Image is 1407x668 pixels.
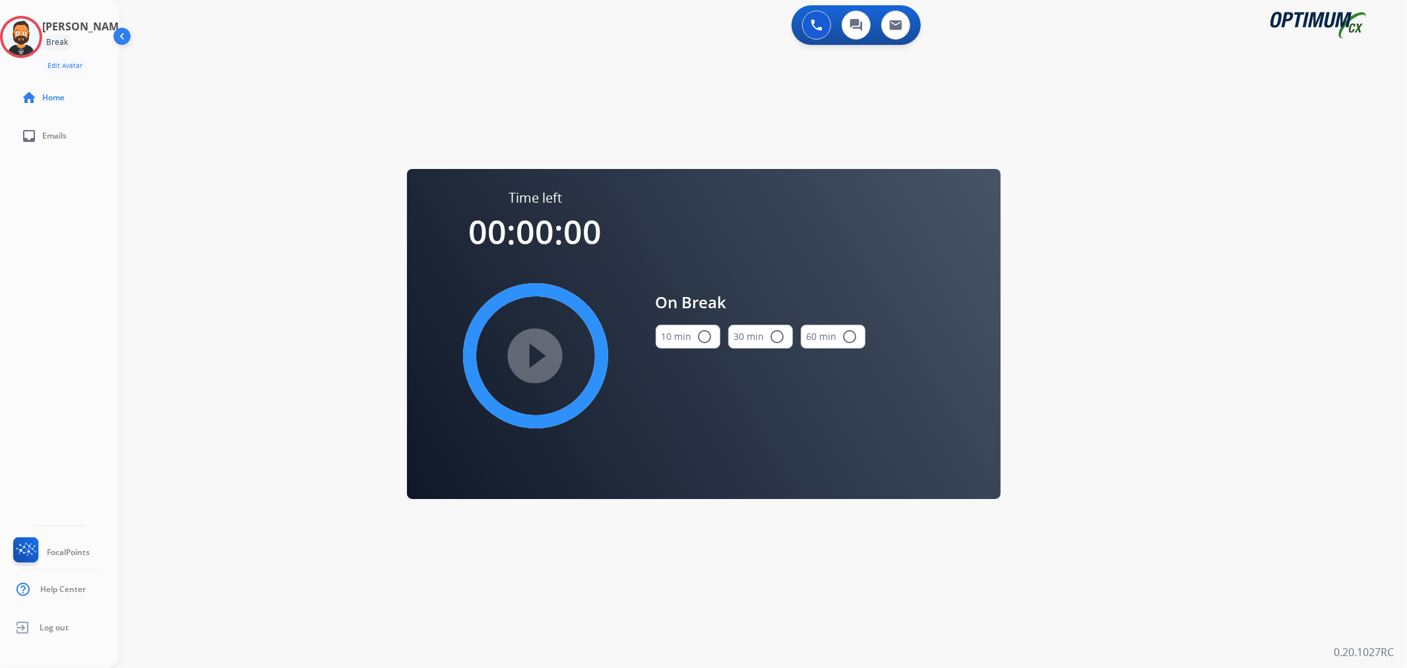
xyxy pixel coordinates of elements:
span: On Break [656,290,865,314]
span: Time left [509,189,562,207]
div: Break [42,34,72,50]
button: 10 min [656,325,720,349]
span: FocalPoints [47,547,90,558]
span: Help Center [40,584,86,595]
button: 30 min [728,325,793,349]
mat-icon: inbox [21,128,37,144]
span: 00:00:00 [469,209,602,254]
img: avatar [3,18,40,55]
span: Emails [42,131,67,141]
mat-icon: home [21,90,37,106]
mat-icon: radio_button_unchecked [770,329,786,345]
mat-icon: radio_button_unchecked [697,329,713,345]
span: Log out [40,622,69,633]
h3: [PERSON_NAME] [42,18,128,34]
button: 60 min [801,325,865,349]
button: Edit Avatar [42,58,88,73]
p: 0.20.1027RC [1334,644,1394,660]
span: Home [42,92,65,103]
mat-icon: radio_button_unchecked [842,329,858,345]
a: FocalPoints [11,537,90,568]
